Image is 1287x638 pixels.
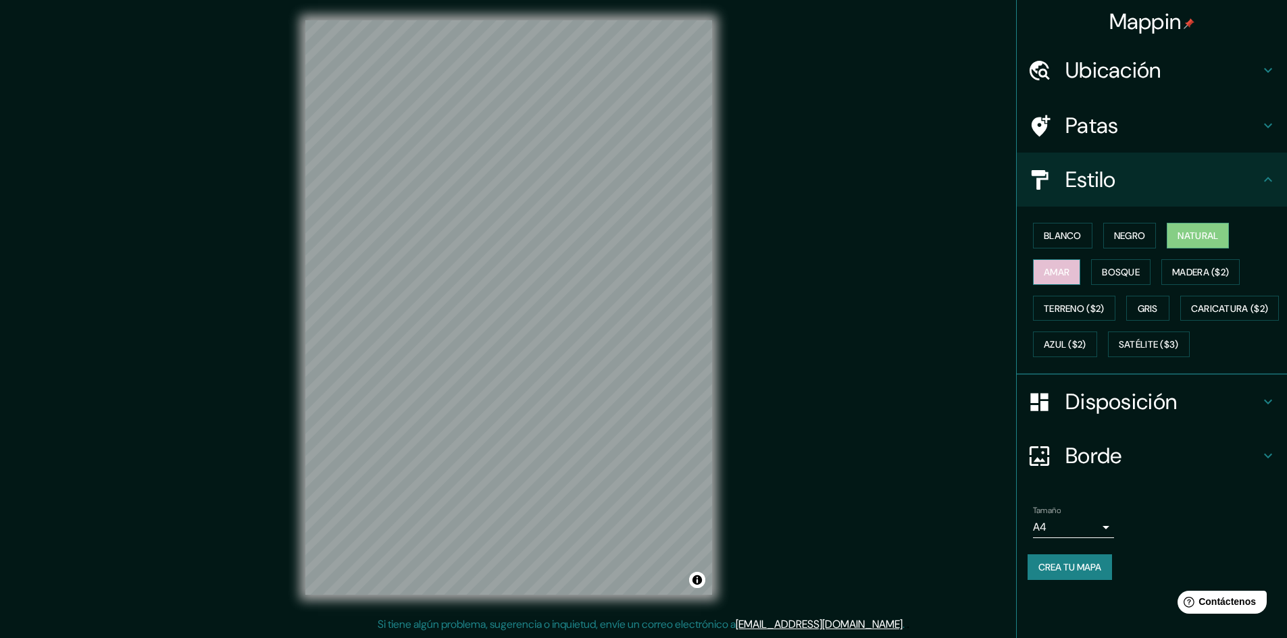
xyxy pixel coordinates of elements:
[1065,56,1161,84] font: Ubicación
[1138,302,1158,315] font: Gris
[1161,259,1240,285] button: Madera ($2)
[1103,223,1157,248] button: Negro
[1119,339,1179,351] font: Satélite ($3)
[1114,230,1146,242] font: Negro
[305,20,712,595] canvas: Mapa
[1044,266,1069,278] font: Amar
[1038,561,1101,573] font: Crea tu mapa
[1172,266,1229,278] font: Madera ($2)
[1044,339,1086,351] font: Azul ($2)
[1017,375,1287,429] div: Disposición
[1033,223,1092,248] button: Blanco
[1065,165,1116,194] font: Estilo
[1033,516,1114,538] div: A4
[1033,520,1046,534] font: A4
[1044,302,1105,315] font: Terreno ($2)
[1180,296,1280,321] button: Caricatura ($2)
[1102,266,1140,278] font: Bosque
[1033,331,1097,357] button: Azul ($2)
[903,617,905,631] font: .
[1017,43,1287,97] div: Ubicación
[1033,259,1080,285] button: Amar
[1126,296,1169,321] button: Gris
[907,616,909,631] font: .
[1184,18,1194,29] img: pin-icon.png
[1033,505,1061,516] font: Tamaño
[905,616,907,631] font: .
[1091,259,1151,285] button: Bosque
[378,617,736,631] font: Si tiene algún problema, sugerencia o inquietud, envíe un correo electrónico a
[1033,296,1115,321] button: Terreno ($2)
[1108,331,1190,357] button: Satélite ($3)
[1028,554,1112,580] button: Crea tu mapa
[1017,153,1287,207] div: Estilo
[1044,230,1082,242] font: Blanco
[736,617,903,631] a: [EMAIL_ADDRESS][DOMAIN_NAME]
[1017,429,1287,483] div: Borde
[689,572,705,588] button: Activar o desactivar atribución
[1191,302,1269,315] font: Caricatura ($2)
[1065,442,1122,470] font: Borde
[1109,7,1182,36] font: Mappin
[1065,111,1119,140] font: Patas
[1065,388,1177,416] font: Disposición
[1017,99,1287,153] div: Patas
[1178,230,1218,242] font: Natural
[1167,223,1229,248] button: Natural
[1167,585,1272,623] iframe: Lanzador de widgets de ayuda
